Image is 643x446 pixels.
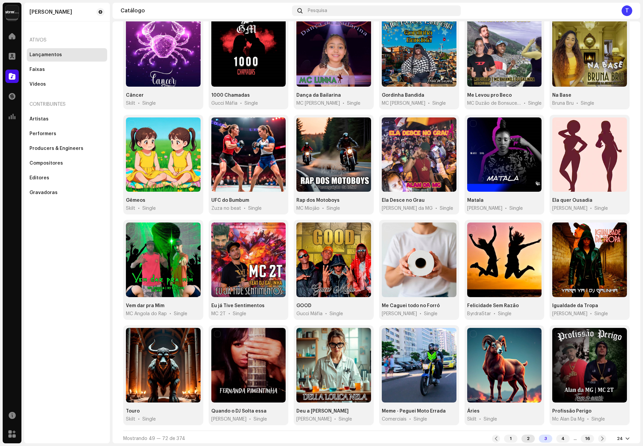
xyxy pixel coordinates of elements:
div: Faixas [29,67,45,72]
div: Single [254,416,267,423]
div: Ela Desce no Grau [382,197,425,204]
div: Single [432,100,446,107]
div: Single [484,416,497,423]
div: 3 [539,435,552,443]
div: Touro [126,408,140,415]
div: GOOD [296,302,311,309]
div: Single [339,416,352,423]
div: Matala [467,197,484,204]
div: Lançamentos [29,52,62,58]
div: Single [528,100,542,107]
div: Single [142,205,156,212]
div: Rap dos Motoboys [296,197,340,204]
div: Single [174,310,187,317]
span: ByrdraStar [467,310,491,317]
div: Single [244,100,258,107]
span: Skilt [126,205,135,212]
span: Bruna Bru [552,100,574,107]
span: Mc Alan Da Mg [552,416,584,423]
div: Single [581,100,594,107]
re-m-nav-item: Vídeos [27,78,107,91]
span: Skilt [126,100,135,107]
div: Performers [29,131,56,137]
div: Producers & Engineers [29,146,83,151]
div: Felicidade Sem Razão [467,302,519,309]
div: Single [498,310,511,317]
div: Deu a Louca Nela [296,408,349,415]
div: Dança da Bailarina [296,92,341,99]
img: 408b884b-546b-4518-8448-1008f9c76b02 [5,5,19,19]
div: UFC do Bumbum [211,197,249,204]
span: • [524,100,525,107]
div: Quando o DJ Solta essa [211,408,267,415]
span: MC Duzão de Bonsucesso [467,100,521,107]
span: Skilt [467,416,477,423]
div: Gordinha Bandida [382,92,424,99]
div: Single [509,205,523,212]
re-m-nav-item: Gravadoras [27,186,107,199]
span: Comerciais [382,416,407,423]
span: Denis Blindado [382,310,417,317]
span: • [322,205,324,212]
div: Single [330,310,343,317]
div: 1000 Chamadas [211,92,250,99]
span: • [435,205,437,212]
span: Pesquisa [308,8,327,13]
span: Mari Sol [467,205,502,212]
span: • [244,205,245,212]
span: • [249,416,251,423]
div: Editores [29,175,49,181]
span: Alan da MG [382,205,433,212]
div: 24 [617,436,623,441]
div: Compositores [29,161,63,166]
span: MC Angola do Rap [126,310,167,317]
span: • [334,416,336,423]
re-m-nav-item: Faixas [27,63,107,76]
span: • [576,100,578,107]
span: • [590,310,592,317]
span: • [409,416,411,423]
span: Yara Ya [296,416,332,423]
span: • [587,416,589,423]
div: Artistas [29,116,49,122]
span: Gucci Máfia [211,100,237,107]
span: • [138,100,140,107]
div: Single [440,205,453,212]
div: Profissão Perigo [552,408,591,415]
div: Vídeos [29,82,46,87]
span: MC Rose Estrela [382,100,425,107]
div: Igualdade da Tropa [552,302,598,309]
span: • [138,416,140,423]
div: Single [248,205,262,212]
div: Catálogo [121,8,289,13]
re-a-nav-header: Contribuintes [27,96,107,112]
re-m-nav-item: Performers [27,127,107,141]
div: 16 [581,435,594,443]
div: Na Base [552,92,571,99]
div: Single [233,310,246,317]
div: Meme - Peguei Moto Errada [382,408,446,415]
span: • [138,205,140,212]
div: Me Caguei todo no Forró [382,302,440,309]
re-a-nav-header: Ativos [27,32,107,48]
div: Câncer [126,92,144,99]
div: Ela quer Ousadia [552,197,592,204]
div: Single [142,100,156,107]
div: Vem dar pra Mim [126,302,164,309]
span: • [228,310,230,317]
span: Zuza no beat [211,205,241,212]
div: 2 [521,435,535,443]
div: 4 [556,435,570,443]
div: Yuri [29,9,72,15]
span: Mostrando 49 — 72 de 374 [123,436,185,441]
span: • [590,205,592,212]
re-m-nav-item: Producers & Engineers [27,142,107,155]
span: Yara Ya [552,310,587,317]
span: Skilt [126,416,135,423]
span: • [169,310,171,317]
re-m-nav-item: Lançamentos [27,48,107,62]
span: MC Lunna [296,100,340,107]
re-m-nav-item: Artistas [27,112,107,126]
div: Gravadoras [29,190,58,195]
